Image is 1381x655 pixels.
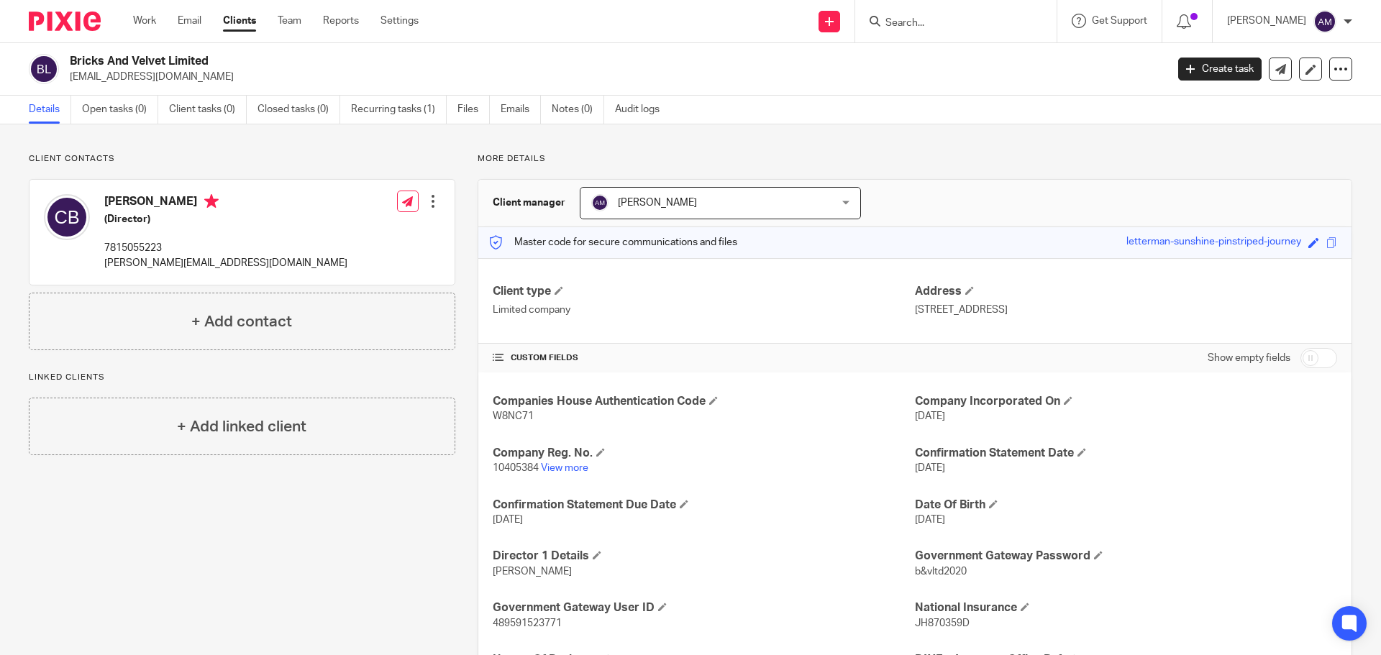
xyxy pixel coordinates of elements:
p: [EMAIL_ADDRESS][DOMAIN_NAME] [70,70,1157,84]
h4: Companies House Authentication Code [493,394,915,409]
img: Pixie [29,12,101,31]
h4: + Add contact [191,311,292,333]
h2: Bricks And Velvet Limited [70,54,939,69]
div: letterman-sunshine-pinstriped-journey [1126,234,1301,251]
span: [DATE] [915,411,945,421]
a: Audit logs [615,96,670,124]
h4: Confirmation Statement Due Date [493,498,915,513]
p: More details [478,153,1352,165]
h4: Date Of Birth [915,498,1337,513]
h4: Government Gateway Password [915,549,1337,564]
p: Limited company [493,303,915,317]
a: Files [457,96,490,124]
h3: Client manager [493,196,565,210]
h4: Company Incorporated On [915,394,1337,409]
span: [PERSON_NAME] [618,198,697,208]
p: [PERSON_NAME] [1227,14,1306,28]
img: svg%3E [44,194,90,240]
span: Get Support [1092,16,1147,26]
a: Closed tasks (0) [257,96,340,124]
label: Show empty fields [1208,351,1290,365]
p: Client contacts [29,153,455,165]
a: Client tasks (0) [169,96,247,124]
p: [PERSON_NAME][EMAIL_ADDRESS][DOMAIN_NAME] [104,256,347,270]
p: [STREET_ADDRESS] [915,303,1337,317]
h4: [PERSON_NAME] [104,194,347,212]
i: Primary [204,194,219,209]
h4: National Insurance [915,600,1337,615]
h4: Director 1 Details [493,549,915,564]
h4: Confirmation Statement Date [915,446,1337,461]
a: View more [541,463,588,473]
img: svg%3E [1313,10,1336,33]
p: Linked clients [29,372,455,383]
a: Reports [323,14,359,28]
h4: Client type [493,284,915,299]
h4: + Add linked client [177,416,306,438]
img: svg%3E [29,54,59,84]
a: Email [178,14,201,28]
span: b&vltd2020 [915,567,967,577]
h4: Company Reg. No. [493,446,915,461]
a: Recurring tasks (1) [351,96,447,124]
a: Team [278,14,301,28]
a: Details [29,96,71,124]
span: [PERSON_NAME] [493,567,572,577]
a: Settings [380,14,419,28]
a: Open tasks (0) [82,96,158,124]
span: 489591523771 [493,618,562,628]
p: 7815055223 [104,241,347,255]
h4: Government Gateway User ID [493,600,915,615]
a: Work [133,14,156,28]
img: svg%3E [591,194,609,211]
a: Create task [1178,58,1262,81]
input: Search [884,17,1013,30]
span: 10405384 [493,463,539,473]
p: Master code for secure communications and files [489,235,737,249]
a: Notes (0) [552,96,604,124]
h4: Address [915,284,1337,299]
span: [DATE] [493,515,523,525]
span: [DATE] [915,463,945,473]
h5: (Director) [104,212,347,226]
span: W8NC71 [493,411,534,421]
a: Emails [501,96,541,124]
span: [DATE] [915,515,945,525]
span: JH870359D [915,618,970,628]
a: Clients [223,14,256,28]
h4: CUSTOM FIELDS [493,352,915,364]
